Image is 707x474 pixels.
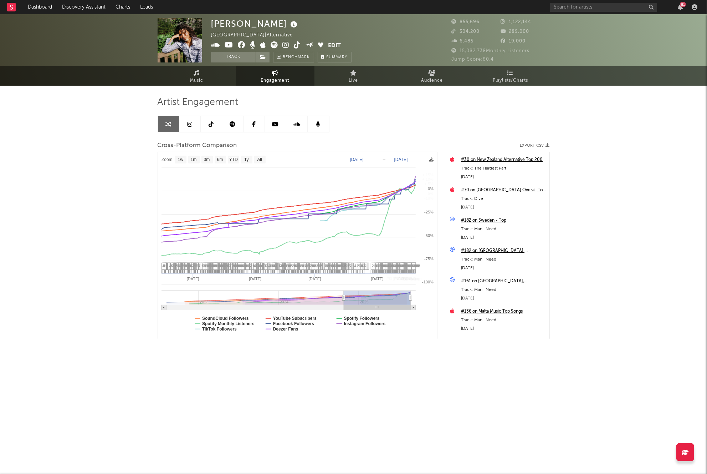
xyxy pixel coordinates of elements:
[461,294,546,303] div: [DATE]
[424,210,434,214] text: -25%
[266,264,268,268] span: 1
[422,177,434,181] text: + 10%
[287,264,292,268] span: 10
[461,338,546,346] a: #184 on Philippines Alternative Top Songs
[211,18,299,30] div: [PERSON_NAME]
[335,264,340,268] span: 24
[273,327,298,332] text: Deezer Fans
[405,264,409,268] span: 10
[254,264,256,268] span: 4
[393,66,471,86] a: Audience
[211,31,301,40] div: [GEOGRAPHIC_DATA] | Alternative
[401,277,415,281] text: 15. Aug
[461,195,546,203] div: Track: Dive
[312,264,316,268] span: 12
[227,264,229,268] span: 4
[327,55,348,59] span: Summary
[332,264,334,268] span: 4
[318,52,352,62] button: Summary
[461,316,546,324] div: Track: Man I Need
[411,264,416,268] span: 10
[238,264,242,268] span: 20
[461,247,546,255] a: #182 on [GEOGRAPHIC_DATA], [GEOGRAPHIC_DATA]
[363,264,365,268] span: 3
[375,264,377,268] span: 1
[461,324,546,333] div: [DATE]
[190,264,193,268] span: 4
[373,264,375,268] span: 1
[297,264,301,268] span: 14
[283,53,310,62] span: Benchmark
[361,264,363,268] span: 4
[163,264,165,268] span: 4
[501,39,526,44] span: 19,000
[299,264,304,268] span: 19
[452,39,474,44] span: 6,485
[461,277,546,286] div: #161 on [GEOGRAPHIC_DATA], [GEOGRAPHIC_DATA]
[388,277,406,281] text: 30. [DATE]
[461,156,546,164] a: #30 on New Zealand Alternative Top 200
[394,264,396,268] span: 4
[408,277,421,281] text: 25. Aug
[389,264,394,268] span: 11
[400,264,404,268] span: 14
[452,57,494,62] span: Jump Score: 80.4
[379,264,384,268] span: 28
[268,264,271,268] span: 4
[287,264,289,268] span: 3
[344,321,385,326] text: Instagram Followers
[386,277,405,281] text: 28. [DATE]
[424,182,434,186] text: + 5%
[324,264,327,268] span: 1
[257,157,262,162] text: All
[162,157,173,162] text: Zoom
[179,264,181,268] span: 4
[174,264,176,268] span: 1
[371,277,383,281] text: [DATE]
[357,264,359,268] span: 1
[279,264,281,268] span: 1
[461,225,546,233] div: Track: Man I Need
[236,66,314,86] a: Engagement
[331,264,333,268] span: 2
[407,277,420,281] text: 23. Aug
[680,2,686,7] div: 81
[349,264,351,268] span: 5
[244,157,249,162] text: 1y
[314,66,393,86] a: Live
[188,264,190,268] span: 4
[399,277,412,281] text: 11. Aug
[169,264,171,268] span: 4
[273,316,317,321] text: YouTube Subscribers
[344,316,379,321] text: Spotify Followers
[397,277,408,281] text: 7. Aug
[250,264,252,268] span: 2
[195,264,197,268] span: 1
[226,264,229,268] span: 1
[396,264,398,268] span: 4
[461,173,546,181] div: [DATE]
[461,216,546,225] a: #182 on Sweden - Top
[405,277,419,281] text: 21. Aug
[422,280,434,284] text: -100%
[354,264,357,268] span: 4
[331,264,333,268] span: 4
[461,307,546,316] a: #136 on Malta Music Top Songs
[461,255,546,264] div: Track: Man I Need
[520,143,550,148] button: Export CSV
[403,277,416,281] text: 17. Aug
[400,277,413,281] text: 13. Aug
[335,264,339,268] span: 10
[211,264,215,268] span: 10
[452,20,480,24] span: 855,696
[395,264,397,268] span: 4
[269,264,273,268] span: 10
[242,264,244,268] span: 4
[461,286,546,294] div: Track: Man I Need
[231,264,233,268] span: 1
